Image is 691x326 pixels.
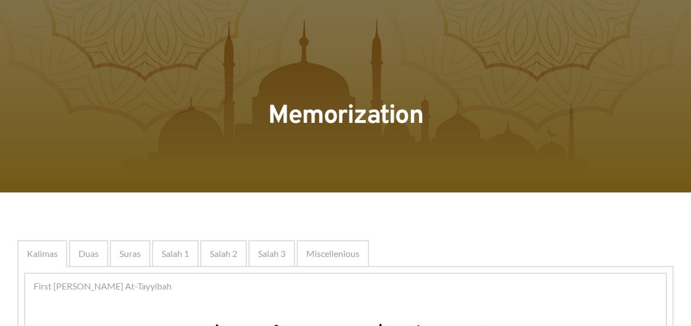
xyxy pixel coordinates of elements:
[162,247,189,260] span: Salah 1
[268,100,423,133] span: Memorization
[34,279,172,293] span: First [PERSON_NAME] At-Tayyibah
[306,247,360,260] span: Miscellenious
[27,247,58,260] span: Kalimas
[258,247,285,260] span: Salah 3
[210,247,237,260] span: Salah 2
[79,247,99,260] span: Duas
[119,247,141,260] span: Suras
